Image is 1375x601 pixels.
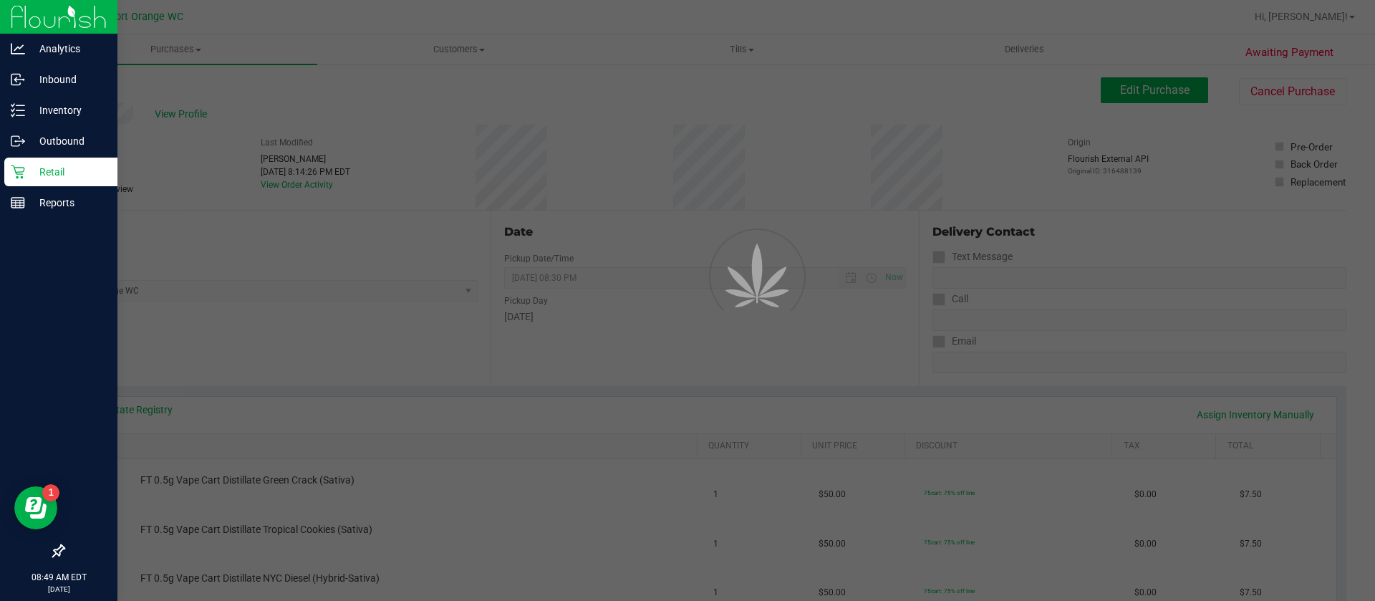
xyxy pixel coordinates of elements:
[11,103,25,117] inline-svg: Inventory
[25,71,111,88] p: Inbound
[25,163,111,181] p: Retail
[6,571,111,584] p: 08:49 AM EDT
[11,165,25,179] inline-svg: Retail
[11,72,25,87] inline-svg: Inbound
[11,42,25,56] inline-svg: Analytics
[42,484,59,501] iframe: Resource center unread badge
[14,486,57,529] iframe: Resource center
[6,584,111,595] p: [DATE]
[25,194,111,211] p: Reports
[11,196,25,210] inline-svg: Reports
[11,134,25,148] inline-svg: Outbound
[25,133,111,150] p: Outbound
[25,102,111,119] p: Inventory
[25,40,111,57] p: Analytics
